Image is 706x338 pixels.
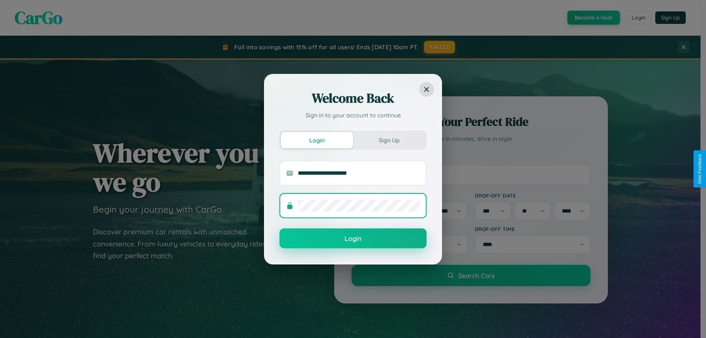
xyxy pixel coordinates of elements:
p: Sign in to your account to continue [279,111,427,120]
div: Give Feedback [697,154,702,184]
button: Sign Up [353,132,425,148]
h2: Welcome Back [279,89,427,107]
button: Login [279,228,427,248]
button: Login [281,132,353,148]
